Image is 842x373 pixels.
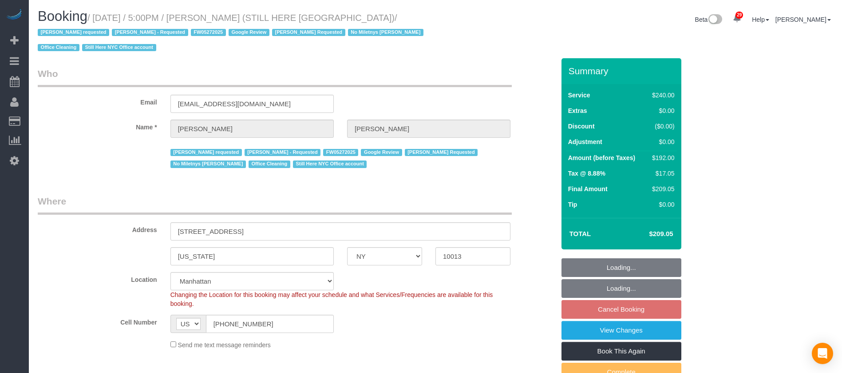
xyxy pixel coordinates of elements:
span: [PERSON_NAME] requested [170,149,242,156]
span: [PERSON_NAME] Requested [405,149,478,156]
a: Help [752,16,769,23]
div: $17.05 [648,169,674,178]
label: Extras [568,106,587,115]
input: Email [170,95,334,113]
label: Email [31,95,164,107]
span: FW05272025 [191,29,226,36]
div: $240.00 [648,91,674,100]
a: 29 [728,9,746,28]
input: Zip Code [435,247,510,265]
span: [PERSON_NAME] Requested [272,29,345,36]
label: Location [31,272,164,284]
label: Cell Number [31,315,164,327]
a: [PERSON_NAME] [775,16,831,23]
legend: Where [38,195,512,215]
img: Automaid Logo [5,9,23,21]
span: Still Here NYC Office account [82,44,156,51]
span: No Miletnys [PERSON_NAME] [170,160,246,168]
label: Tax @ 8.88% [568,169,605,178]
span: Changing the Location for this booking may affect your schedule and what Services/Frequencies are... [170,291,493,307]
span: Booking [38,8,87,24]
a: Beta [695,16,723,23]
input: First Name [170,120,334,138]
span: Google Review [361,149,402,156]
span: FW05272025 [323,149,358,156]
span: No Miletnys [PERSON_NAME] [348,29,423,36]
legend: Who [38,67,512,87]
strong: Total [569,230,591,237]
span: Still Here NYC Office account [293,160,367,168]
a: View Changes [561,321,681,340]
input: Last Name [347,120,510,138]
label: Name * [31,120,164,132]
div: $209.05 [648,184,674,193]
h4: $209.05 [622,230,673,238]
label: Final Amount [568,184,608,193]
div: $0.00 [648,106,674,115]
div: $0.00 [648,200,674,209]
a: Book This Again [561,342,681,361]
div: $192.00 [648,153,674,162]
label: Amount (before Taxes) [568,153,635,162]
span: [PERSON_NAME] - Requested [245,149,320,156]
label: Adjustment [568,137,602,146]
span: [PERSON_NAME] - Requested [112,29,188,36]
label: Tip [568,200,577,209]
span: Office Cleaning [38,44,79,51]
div: $0.00 [648,137,674,146]
div: Open Intercom Messenger [812,343,833,364]
span: Send me text message reminders [178,341,271,349]
span: / [38,13,426,53]
img: New interface [708,14,722,26]
small: / [DATE] / 5:00PM / [PERSON_NAME] (STILL HERE [GEOGRAPHIC_DATA]) [38,13,426,53]
input: Cell Number [206,315,334,333]
span: [PERSON_NAME] requested [38,29,109,36]
label: Discount [568,122,595,131]
div: ($0.00) [648,122,674,131]
label: Service [568,91,590,100]
span: Office Cleaning [249,160,290,168]
span: 29 [735,12,743,19]
input: City [170,247,334,265]
span: Google Review [229,29,269,36]
label: Address [31,222,164,234]
h3: Summary [569,66,677,76]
